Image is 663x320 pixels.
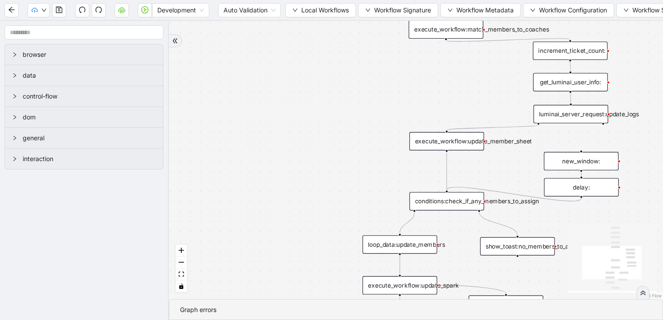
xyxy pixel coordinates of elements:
[469,296,543,314] div: close_tab:current_patient_profile__0
[115,3,129,17] button: cloud-server
[363,276,437,294] div: execute_workflow:update_spark
[224,4,276,17] span: Auto Validation
[12,135,17,141] span: right
[363,235,437,253] div: loop_data:update_members
[409,20,483,39] div: execute_workflow:match_members_to_coaches
[5,107,163,127] div: dom
[544,178,619,196] div: delay:
[439,285,506,294] g: Edge from execute_workflow:update_spark to close_tab:current_patient_profile__0
[533,73,608,91] div: get_luminai_user_info:
[409,192,484,210] div: conditions:check_if_any_members_to_assign
[138,3,152,17] button: play-circle
[479,212,517,235] g: Edge from conditions:check_if_any_members_to_assign to show_toast:no_members_to_assign
[623,8,629,13] span: down
[5,65,163,86] div: data
[23,50,156,59] span: browser
[5,44,163,65] div: browser
[639,293,662,298] a: React Flow attribution
[23,91,156,101] span: control-flow
[544,152,619,170] div: new_window:
[12,156,17,162] span: right
[292,8,298,13] span: down
[358,3,438,17] button: downWorkflow Signature
[172,38,178,44] span: double-right
[533,42,607,60] div: increment_ticket_count:
[446,39,571,42] g: Edge from execute_workflow:match_members_to_coaches to increment_ticket_count:
[440,3,521,17] button: downWorkflow Metadata
[8,6,15,13] span: arrow-left
[400,212,415,233] g: Edge from conditions:check_if_any_members_to_assign to loop_data:update_members
[12,94,17,99] span: right
[32,7,38,13] span: cloud-upload
[301,5,349,15] span: Local Workflows
[640,290,646,296] span: double-right
[4,3,19,17] button: arrow-left
[95,6,102,13] span: redo
[92,3,106,17] button: redo
[539,5,607,15] span: Workflow Configuration
[480,237,555,255] div: show_toast:no_members_to_assignplus-circle
[511,263,524,276] span: plus-circle
[56,6,63,13] span: save
[285,3,356,17] button: downLocal Workflows
[480,237,555,255] div: show_toast:no_members_to_assign
[530,8,535,13] span: down
[5,149,163,169] div: interaction
[570,62,571,71] g: Edge from increment_ticket_count: to get_luminai_user_info:
[12,115,17,120] span: right
[23,71,156,80] span: data
[52,3,66,17] button: save
[176,257,187,269] button: zoom out
[374,5,431,15] span: Workflow Signature
[533,105,608,123] div: luminai_server_request:update_logs
[456,5,514,15] span: Workflow Metadata
[176,269,187,280] button: fit view
[447,8,453,13] span: down
[409,132,484,150] div: execute_workflow:update_member_sheet
[176,280,187,292] button: toggle interactivity
[23,133,156,143] span: general
[176,245,187,257] button: zoom in
[5,86,163,107] div: control-flow
[12,73,17,78] span: right
[597,131,609,143] span: plus-circle
[41,8,47,13] span: down
[23,154,156,164] span: interaction
[75,3,89,17] button: undo
[447,125,538,130] g: Edge from luminai_server_request:update_logs to execute_workflow:update_member_sheet
[447,187,581,201] g: Edge from delay: to conditions:check_if_any_members_to_assign
[118,6,125,13] span: cloud-server
[12,52,17,57] span: right
[365,8,371,13] span: down
[79,6,86,13] span: undo
[157,4,204,17] span: Development
[23,112,156,122] span: dom
[533,105,608,123] div: luminai_server_request:update_logsplus-circle
[523,3,614,17] button: downWorkflow Configuration
[141,6,148,13] span: play-circle
[5,128,163,148] div: general
[180,305,652,315] div: Graph errors
[28,3,50,17] button: cloud-uploaddown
